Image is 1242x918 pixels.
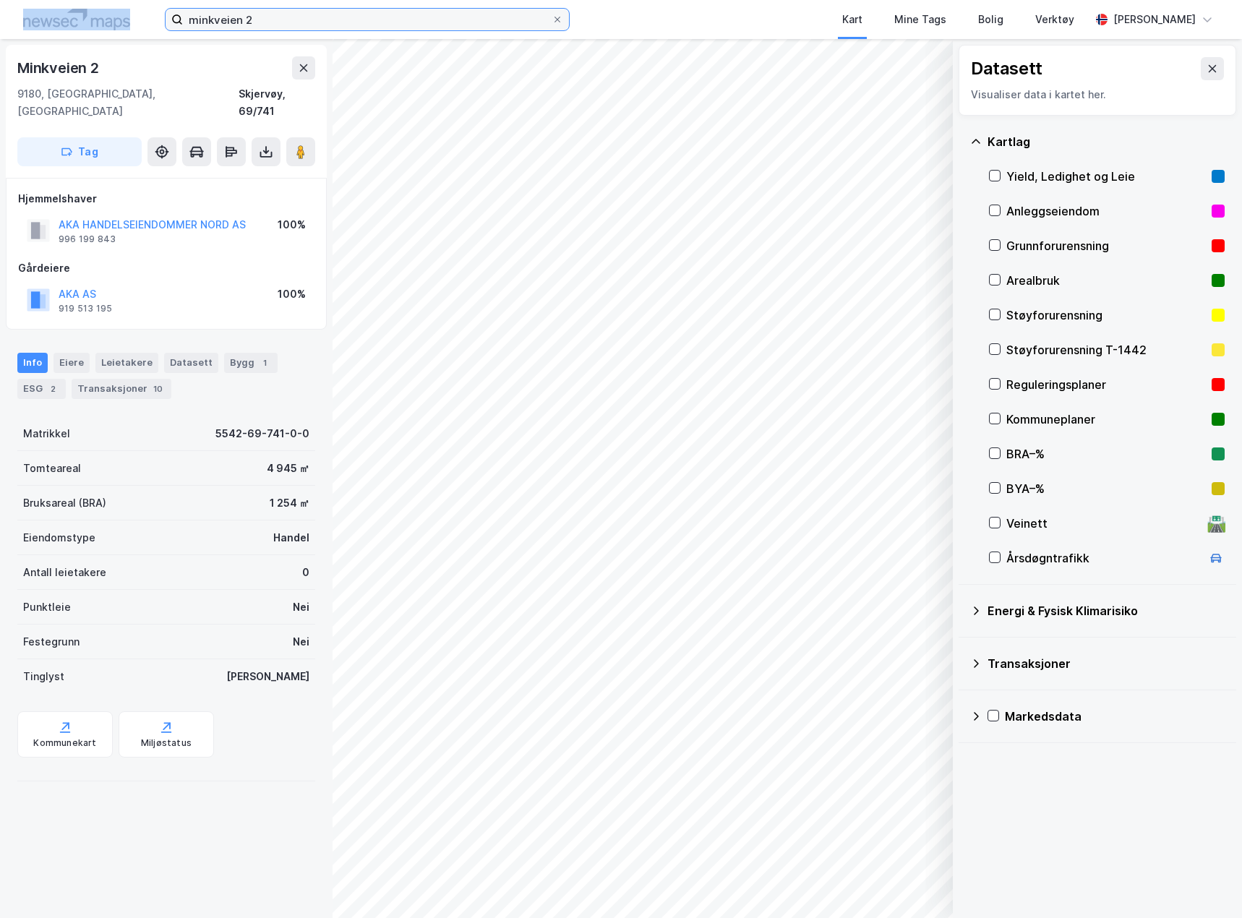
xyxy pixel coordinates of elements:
div: Visualiser data i kartet her. [971,86,1224,103]
div: Miljøstatus [141,737,192,749]
div: Nei [293,633,309,651]
div: 100% [278,286,306,303]
div: Gårdeiere [18,259,314,277]
div: Arealbruk [1006,272,1206,289]
div: Skjervøy, 69/741 [239,85,315,120]
div: Kartlag [988,133,1225,150]
div: 919 513 195 [59,303,112,314]
div: 4 945 ㎡ [267,460,309,477]
div: 1 [257,356,272,370]
div: 10 [150,382,166,396]
div: Eiere [53,353,90,373]
div: Leietakere [95,353,158,373]
div: 5542-69-741-0-0 [215,425,309,442]
div: Markedsdata [1005,708,1225,725]
div: 0 [302,564,309,581]
div: Hjemmelshaver [18,190,314,207]
div: Tomteareal [23,460,81,477]
input: Søk på adresse, matrikkel, gårdeiere, leietakere eller personer [183,9,552,30]
div: 100% [278,216,306,233]
div: Minkveien 2 [17,56,102,80]
div: [PERSON_NAME] [1113,11,1196,28]
div: 1 254 ㎡ [270,494,309,512]
div: Støyforurensning T-1442 [1006,341,1206,359]
div: 996 199 843 [59,233,116,245]
div: Punktleie [23,599,71,616]
div: Festegrunn [23,633,80,651]
iframe: Chat Widget [1170,849,1242,918]
div: Anleggseiendom [1006,202,1206,220]
div: Reguleringsplaner [1006,376,1206,393]
div: 2 [46,382,60,396]
div: Nei [293,599,309,616]
div: Kommuneplaner [1006,411,1206,428]
div: Verktøy [1035,11,1074,28]
div: Mine Tags [894,11,946,28]
div: Veinett [1006,515,1202,532]
div: Energi & Fysisk Klimarisiko [988,602,1225,619]
div: Transaksjoner [72,379,171,399]
div: [PERSON_NAME] [226,668,309,685]
div: Info [17,353,48,373]
div: Grunnforurensning [1006,237,1206,254]
div: ESG [17,379,66,399]
button: Tag [17,137,142,166]
div: Eiendomstype [23,529,95,546]
div: BRA–% [1006,445,1206,463]
div: 🛣️ [1207,514,1226,533]
div: Kommunekart [33,737,96,749]
div: Tinglyst [23,668,64,685]
div: Matrikkel [23,425,70,442]
div: Datasett [971,57,1042,80]
img: logo.a4113a55bc3d86da70a041830d287a7e.svg [23,9,130,30]
div: Kontrollprogram for chat [1170,849,1242,918]
div: Yield, Ledighet og Leie [1006,168,1206,185]
div: Antall leietakere [23,564,106,581]
div: Støyforurensning [1006,306,1206,324]
div: Årsdøgntrafikk [1006,549,1202,567]
div: Transaksjoner [988,655,1225,672]
div: Bolig [978,11,1003,28]
div: Bruksareal (BRA) [23,494,106,512]
div: Bygg [224,353,278,373]
div: BYA–% [1006,480,1206,497]
div: Kart [842,11,862,28]
div: 9180, [GEOGRAPHIC_DATA], [GEOGRAPHIC_DATA] [17,85,239,120]
div: Handel [273,529,309,546]
div: Datasett [164,353,218,373]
